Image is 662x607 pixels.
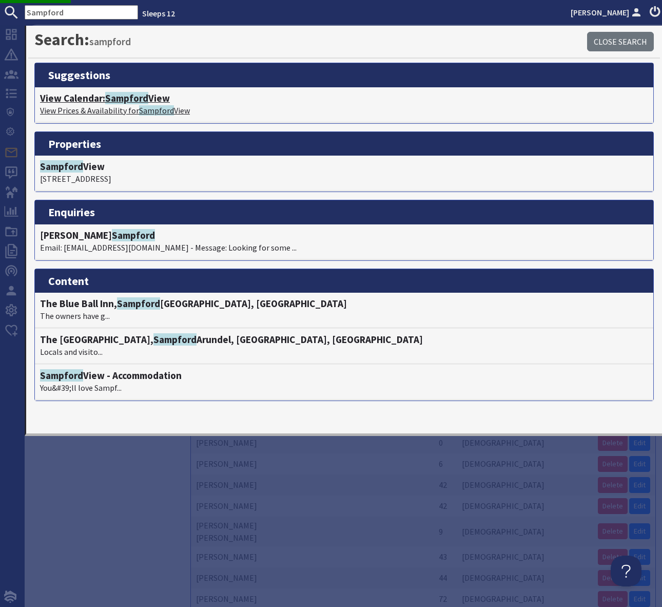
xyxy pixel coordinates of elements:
[40,370,648,382] h4: View - Accommodation
[142,8,175,18] a: Sleeps 12
[598,523,628,539] button: Delete
[191,567,311,589] td: [PERSON_NAME]
[25,5,138,20] input: SEARCH
[40,92,648,104] h4: View Calendar: View
[457,432,550,453] td: [DEMOGRAPHIC_DATA]
[153,333,197,346] span: Sampford
[105,92,148,104] span: Sampford
[629,523,650,539] a: Edit
[139,105,174,116] span: Sampford
[571,6,644,18] a: [PERSON_NAME]
[40,298,648,322] a: The Blue Ball Inn,Sampford[GEOGRAPHIC_DATA], [GEOGRAPHIC_DATA]The owners have g...
[629,435,650,451] a: Edit
[598,591,628,607] button: Delete
[40,334,648,358] a: The [GEOGRAPHIC_DATA],SampfordArundel, [GEOGRAPHIC_DATA], [GEOGRAPHIC_DATA]Locals and visito...
[35,63,653,87] h3: suggestions
[35,200,653,224] h3: enquiries
[4,591,16,603] img: staytech_i_w-64f4e8e9ee0a9c174fd5317b4b171b261742d2d393467e5bdba4413f4f884c10.svg
[434,546,457,567] td: 43
[191,475,311,496] td: [PERSON_NAME]
[40,173,648,185] p: [STREET_ADDRESS]
[587,32,654,51] a: Close Search
[40,230,648,254] a: [PERSON_NAME]SampfordEmail: [EMAIL_ADDRESS][DOMAIN_NAME] - Message: Looking for some ...
[598,570,628,586] button: Delete
[40,161,648,185] a: SampfordView[STREET_ADDRESS]
[457,475,550,496] td: [DEMOGRAPHIC_DATA]
[191,517,311,546] td: [PERSON_NAME] [PERSON_NAME]
[629,549,650,565] a: Edit
[457,517,550,546] td: [DEMOGRAPHIC_DATA]
[191,496,311,517] td: [PERSON_NAME]
[35,132,653,156] h3: properties
[457,496,550,517] td: [DEMOGRAPHIC_DATA]
[598,498,628,514] button: Delete
[117,297,160,310] span: Sampford
[598,477,628,493] button: Delete
[191,432,311,453] td: [PERSON_NAME]
[434,432,457,453] td: 0
[629,477,650,493] a: Edit
[40,161,648,173] h4: View
[598,549,628,565] button: Delete
[434,496,457,517] td: 42
[40,334,648,346] h4: The [GEOGRAPHIC_DATA], Arundel, [GEOGRAPHIC_DATA], [GEOGRAPHIC_DATA]
[629,591,650,607] a: Edit
[598,435,628,451] button: Delete
[434,475,457,496] td: 42
[40,230,648,241] h4: [PERSON_NAME]
[112,229,155,241] span: Sampford
[40,104,648,117] p: View Prices & Availability for View
[40,382,648,394] p: You&#39;ll love Sampf...
[40,241,648,254] p: Email: [EMAIL_ADDRESS][DOMAIN_NAME] - Message: Looking for some ...
[191,546,311,567] td: [PERSON_NAME]
[598,456,628,472] button: Delete
[35,269,653,293] h3: content
[89,35,131,48] small: sampford
[40,370,648,394] a: SampfordView - AccommodationYou&#39;ll love Sampf...
[40,369,83,382] span: Sampford
[434,517,457,546] td: 9
[611,556,641,586] iframe: Toggle Customer Support
[191,453,311,475] td: [PERSON_NAME]
[629,498,650,514] a: Edit
[40,160,83,173] span: Sampford
[34,30,587,49] h1: Search:
[40,310,648,322] p: The owners have g...
[40,298,648,310] h4: The Blue Ball Inn, [GEOGRAPHIC_DATA], [GEOGRAPHIC_DATA]
[434,453,457,475] td: 6
[40,346,648,358] p: Locals and visito...
[40,92,648,117] a: View Calendar:SampfordViewView Prices & Availability forSampfordView
[457,453,550,475] td: [DEMOGRAPHIC_DATA]
[457,567,550,589] td: [DEMOGRAPHIC_DATA]
[434,567,457,589] td: 44
[629,456,650,472] a: Edit
[457,546,550,567] td: [DEMOGRAPHIC_DATA]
